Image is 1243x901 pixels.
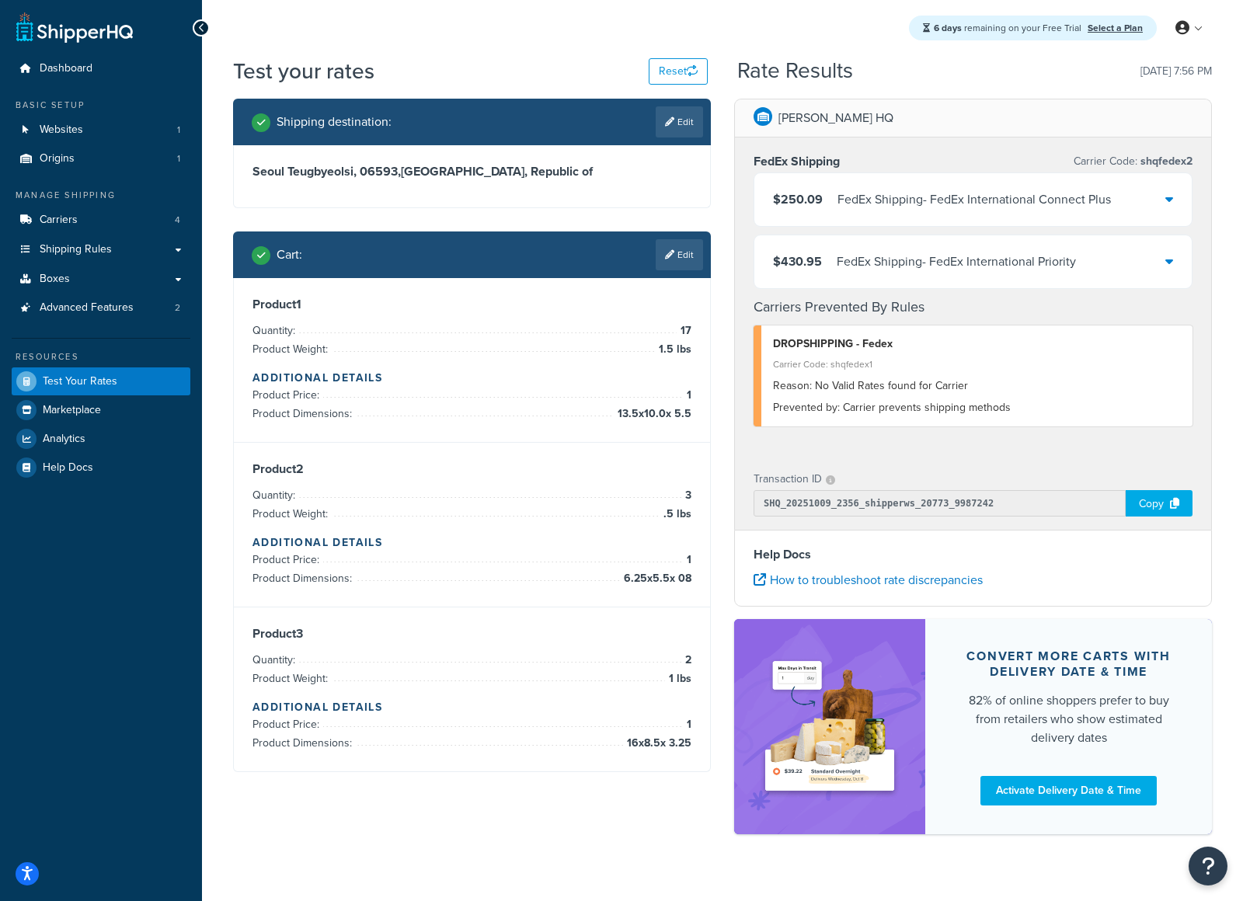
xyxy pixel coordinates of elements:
span: Shipping Rules [40,243,112,256]
span: Origins [40,152,75,165]
span: Prevented by: [773,399,840,416]
h4: Additional Details [252,699,691,715]
a: Websites1 [12,116,190,144]
span: Product Weight: [252,506,332,522]
h2: Rate Results [737,59,853,83]
span: remaining on your Free Trial [934,21,1084,35]
a: Carriers4 [12,206,190,235]
span: 1 [683,551,691,569]
span: Carriers [40,214,78,227]
a: Dashboard [12,54,190,83]
li: Advanced Features [12,294,190,322]
a: Boxes [12,265,190,294]
span: Analytics [43,433,85,446]
span: 4 [175,214,180,227]
div: DROPSHIPPING - Fedex [773,333,1181,355]
li: Origins [12,144,190,173]
h4: Carriers Prevented By Rules [754,297,1193,318]
span: 2 [175,301,180,315]
p: Carrier Code: [1074,151,1193,172]
div: Manage Shipping [12,189,190,202]
a: Help Docs [12,454,190,482]
span: Product Dimensions: [252,405,356,422]
span: Advanced Features [40,301,134,315]
a: Origins1 [12,144,190,173]
span: Boxes [40,273,70,286]
span: Product Price: [252,551,323,568]
span: shqfedex2 [1137,153,1193,169]
a: Test Your Rates [12,367,190,395]
span: Test Your Rates [43,375,117,388]
span: Product Weight: [252,670,332,687]
a: Select a Plan [1088,21,1143,35]
h3: Product 2 [252,461,691,477]
span: Product Price: [252,387,323,403]
span: 16 x 8.5 x 3.25 [623,734,691,753]
span: 13.5 x 10.0 x 5.5 [614,405,691,423]
a: Marketplace [12,396,190,424]
span: 1 lbs [665,670,691,688]
span: Product Dimensions: [252,735,356,751]
span: 1 [683,386,691,405]
div: Copy [1126,490,1193,517]
span: 6.25 x 5.5 x 08 [620,569,691,588]
h4: Help Docs [754,545,1193,564]
a: How to troubleshoot rate discrepancies [754,571,983,589]
span: Product Dimensions: [252,570,356,586]
div: FedEx Shipping - FedEx International Connect Plus [837,189,1111,210]
div: Convert more carts with delivery date & time [963,649,1175,680]
div: Resources [12,350,190,364]
span: 17 [677,322,691,340]
span: 1 [177,123,180,137]
span: Help Docs [43,461,93,475]
h2: Shipping destination : [277,115,392,129]
span: 1 [683,715,691,734]
span: 3 [681,486,691,505]
span: $430.95 [773,252,822,270]
li: Carriers [12,206,190,235]
span: Product Price: [252,716,323,732]
a: Analytics [12,425,190,453]
strong: 6 days [934,21,962,35]
div: Basic Setup [12,99,190,112]
h3: Seoul Teugbyeolsi, 06593 , [GEOGRAPHIC_DATA], Republic of [252,164,691,179]
div: Carrier prevents shipping methods [773,397,1181,419]
button: Reset [649,58,708,85]
p: [PERSON_NAME] HQ [778,107,893,129]
p: [DATE] 7:56 PM [1140,61,1212,82]
span: Product Weight: [252,341,332,357]
h1: Test your rates [233,56,374,86]
a: Advanced Features2 [12,294,190,322]
span: Quantity: [252,652,299,668]
span: $250.09 [773,190,823,208]
h3: Product 1 [252,297,691,312]
div: No Valid Rates found for Carrier [773,375,1181,397]
span: 1 [177,152,180,165]
span: 2 [681,651,691,670]
div: FedEx Shipping - FedEx International Priority [837,251,1076,273]
a: Shipping Rules [12,235,190,264]
a: Activate Delivery Date & Time [980,776,1157,805]
p: Transaction ID [754,468,822,490]
h3: FedEx Shipping [754,154,840,169]
h3: Product 3 [252,626,691,642]
span: Quantity: [252,322,299,339]
span: Websites [40,123,83,137]
a: Edit [656,106,703,137]
span: Quantity: [252,487,299,503]
button: Open Resource Center [1189,847,1227,885]
img: feature-image-ddt-36eae7f7280da8017bfb280eaccd9c446f90b1fe08728e4019434db127062ab4.png [757,642,902,811]
a: Edit [656,239,703,270]
h4: Additional Details [252,370,691,386]
div: Carrier Code: shqfedex1 [773,353,1181,375]
span: Marketplace [43,404,101,417]
span: 1.5 lbs [655,340,691,359]
span: .5 lbs [660,505,691,524]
